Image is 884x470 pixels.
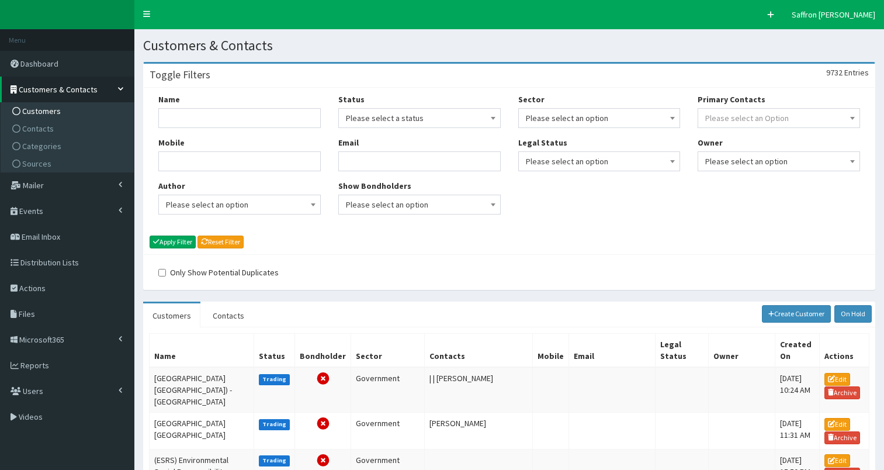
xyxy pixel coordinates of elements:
th: Actions [819,334,869,368]
span: Please select an Option [705,113,789,123]
span: Reports [20,360,49,371]
span: Categories [22,141,61,151]
span: Distribution Lists [20,257,79,268]
label: Trading [259,455,290,466]
span: Please select an option [518,151,681,171]
span: Videos [19,412,43,422]
label: Author [158,180,185,192]
input: Only Show Potential Duplicates [158,269,166,277]
span: Please select a status [338,108,501,128]
td: [GEOGRAPHIC_DATA] [GEOGRAPHIC_DATA] [150,413,254,449]
span: Files [19,309,35,319]
span: Please select an option [346,196,493,213]
a: Customers [4,102,134,120]
span: Please select an option [166,196,313,213]
a: Categories [4,137,134,155]
label: Show Bondholders [338,180,411,192]
label: Status [338,94,365,105]
a: Sources [4,155,134,172]
span: Entries [844,67,869,78]
a: Create Customer [762,305,831,323]
button: Apply Filter [150,236,196,248]
span: Please select an option [158,195,321,215]
span: Customers & Contacts [19,84,98,95]
th: Contacts [425,334,533,368]
span: Please select an option [698,151,860,171]
span: Please select an option [526,110,673,126]
span: Please select an option [705,153,852,170]
th: Legal Status [655,334,708,368]
label: Name [158,94,180,105]
span: Users [23,386,43,396]
span: Contacts [22,123,54,134]
span: Microsoft365 [19,334,64,345]
label: Legal Status [518,137,567,148]
span: Events [19,206,43,216]
td: Government [351,413,425,449]
th: Created On [775,334,819,368]
span: Email Inbox [22,231,60,242]
span: Sources [22,158,51,169]
h1: Customers & Contacts [143,38,875,53]
a: On Hold [834,305,872,323]
span: Customers [22,106,61,116]
th: Name [150,334,254,368]
a: Edit [824,373,850,386]
label: Owner [698,137,723,148]
span: Saffron [PERSON_NAME] [792,9,875,20]
a: Archive [824,431,861,444]
span: Actions [19,283,46,293]
th: Owner [708,334,775,368]
td: [GEOGRAPHIC_DATA] [GEOGRAPHIC_DATA]) - [GEOGRAPHIC_DATA] [150,367,254,413]
a: Archive [824,386,861,399]
span: Please select a status [346,110,493,126]
td: [PERSON_NAME] [425,413,533,449]
th: Status [254,334,295,368]
th: Sector [351,334,425,368]
label: Trading [259,419,290,430]
a: Edit [824,454,850,467]
a: Edit [824,418,850,431]
th: Mobile [533,334,569,368]
span: Please select an option [526,153,673,170]
td: [DATE] 10:24 AM [775,367,819,413]
th: Email [569,334,656,368]
label: Trading [259,374,290,385]
span: Mailer [23,180,44,191]
th: Bondholder [295,334,351,368]
a: Reset Filter [197,236,244,248]
a: Contacts [203,303,254,328]
span: Please select an option [518,108,681,128]
span: Dashboard [20,58,58,69]
span: Please select an option [338,195,501,215]
label: Mobile [158,137,185,148]
td: | | [PERSON_NAME] [425,367,533,413]
a: Contacts [4,120,134,137]
span: 9732 [826,67,843,78]
a: Customers [143,303,200,328]
label: Only Show Potential Duplicates [158,267,279,278]
label: Primary Contacts [698,94,765,105]
h3: Toggle Filters [150,70,210,80]
label: Sector [518,94,545,105]
td: [DATE] 11:31 AM [775,413,819,449]
td: Government [351,367,425,413]
label: Email [338,137,359,148]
